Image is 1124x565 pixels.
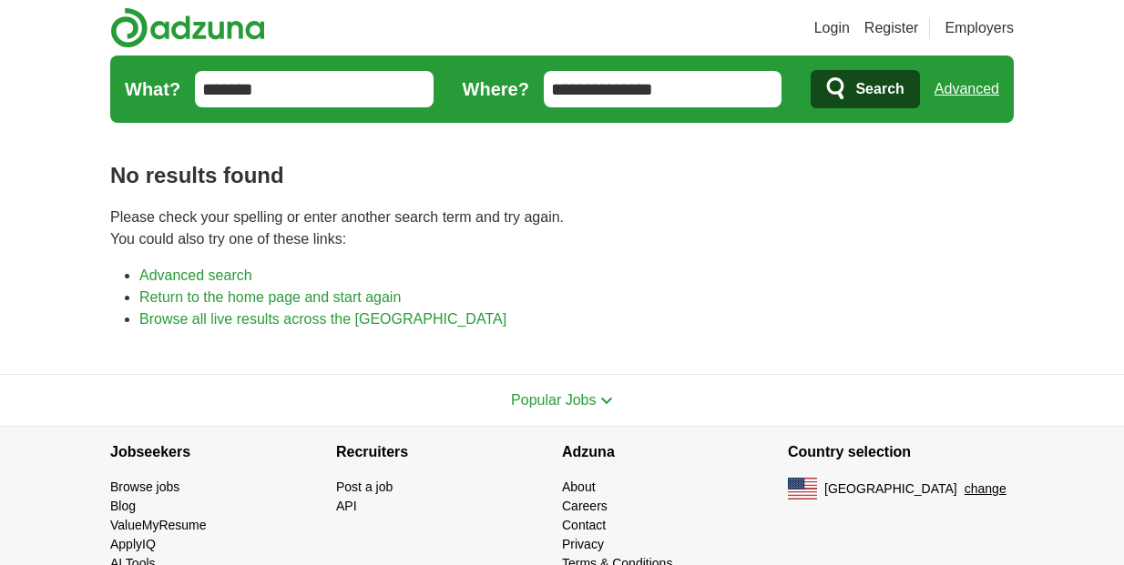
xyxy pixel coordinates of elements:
a: ValueMyResume [110,518,207,532]
img: toggle icon [600,397,613,405]
a: Register [864,17,919,39]
h4: Country selection [788,427,1014,478]
a: API [336,499,357,513]
span: Popular Jobs [511,392,596,408]
a: Careers [562,499,608,513]
label: What? [125,76,180,103]
a: ApplyIQ [110,537,156,551]
span: [GEOGRAPHIC_DATA] [824,479,957,499]
label: Where? [463,76,529,103]
span: Search [855,71,904,107]
h1: No results found [110,159,1014,192]
a: Privacy [562,537,604,551]
a: Employers [945,17,1014,39]
a: Return to the home page and start again [139,289,401,305]
a: Contact [562,518,606,532]
a: Advanced [935,71,999,107]
a: Post a job [336,479,393,494]
a: Browse all live results across the [GEOGRAPHIC_DATA] [139,311,506,327]
a: Login [814,17,850,39]
a: Advanced search [139,267,252,283]
img: Adzuna logo [110,7,265,48]
button: change [965,479,1006,499]
img: US flag [788,478,817,499]
p: Please check your spelling or enter another search term and try again. You could also try one of ... [110,207,1014,250]
button: Search [811,70,919,108]
a: Browse jobs [110,479,179,494]
a: About [562,479,596,494]
a: Blog [110,499,136,513]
